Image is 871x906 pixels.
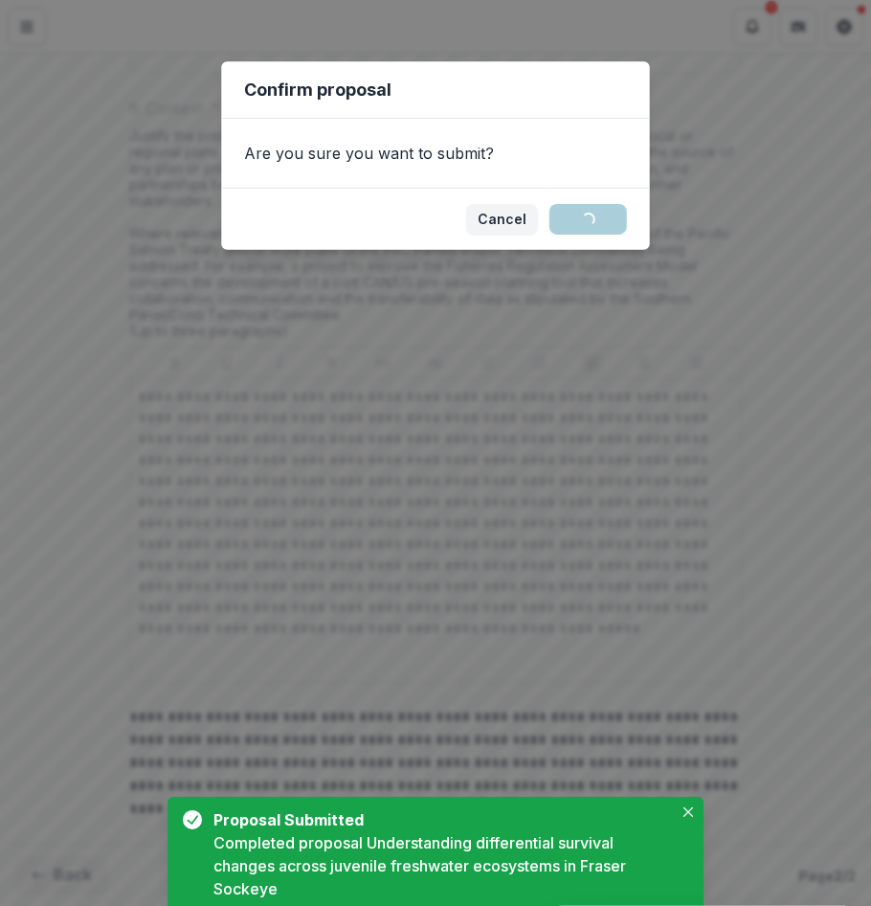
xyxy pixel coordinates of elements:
div: Proposal Submitted [213,808,665,831]
button: Cancel [466,204,538,235]
button: Close [677,801,700,824]
div: Are you sure you want to submit? [221,119,649,188]
div: Completed proposal Understanding differential survival changes across juvenile freshwater ecosyst... [213,831,673,900]
header: Confirm proposal [221,61,649,119]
